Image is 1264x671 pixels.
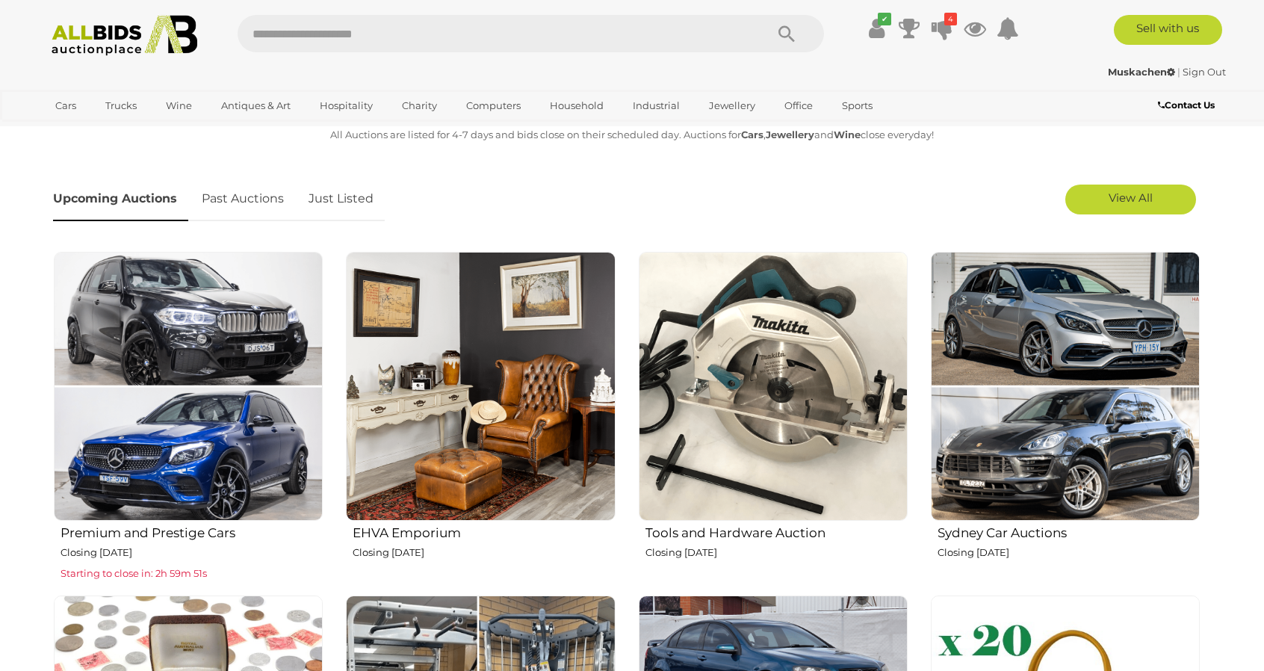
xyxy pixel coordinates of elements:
[938,544,1200,561] p: Closing [DATE]
[297,177,385,221] a: Just Listed
[43,15,205,56] img: Allbids.com.au
[1108,66,1175,78] strong: Muskachen
[865,15,887,42] a: ✔
[456,93,530,118] a: Computers
[1109,191,1153,205] span: View All
[645,544,908,561] p: Closing [DATE]
[392,93,447,118] a: Charity
[353,522,615,540] h2: EHVA Emporium
[96,93,146,118] a: Trucks
[53,177,188,221] a: Upcoming Auctions
[1114,15,1222,45] a: Sell with us
[1158,99,1215,111] b: Contact Us
[623,93,690,118] a: Industrial
[53,126,1211,143] p: All Auctions are listed for 4-7 days and bids close on their scheduled day. Auctions for , and cl...
[1108,66,1177,78] a: Muskachen
[944,13,957,25] i: 4
[741,129,763,140] strong: Cars
[638,251,908,584] a: Tools and Hardware Auction Closing [DATE]
[211,93,300,118] a: Antiques & Art
[775,93,822,118] a: Office
[699,93,765,118] a: Jewellery
[832,93,882,118] a: Sports
[540,93,613,118] a: Household
[61,544,323,561] p: Closing [DATE]
[61,567,207,579] span: Starting to close in: 2h 59m 51s
[310,93,382,118] a: Hospitality
[639,252,908,521] img: Tools and Hardware Auction
[1158,97,1218,114] a: Contact Us
[190,177,295,221] a: Past Auctions
[749,15,824,52] button: Search
[1065,185,1196,214] a: View All
[46,93,86,118] a: Cars
[834,129,861,140] strong: Wine
[931,252,1200,521] img: Sydney Car Auctions
[1183,66,1226,78] a: Sign Out
[46,118,171,143] a: [GEOGRAPHIC_DATA]
[766,129,814,140] strong: Jewellery
[931,15,953,42] a: 4
[353,544,615,561] p: Closing [DATE]
[345,251,615,584] a: EHVA Emporium Closing [DATE]
[938,522,1200,540] h2: Sydney Car Auctions
[930,251,1200,584] a: Sydney Car Auctions Closing [DATE]
[156,93,202,118] a: Wine
[61,522,323,540] h2: Premium and Prestige Cars
[346,252,615,521] img: EHVA Emporium
[1177,66,1180,78] span: |
[53,251,323,584] a: Premium and Prestige Cars Closing [DATE] Starting to close in: 2h 59m 51s
[645,522,908,540] h2: Tools and Hardware Auction
[54,252,323,521] img: Premium and Prestige Cars
[878,13,891,25] i: ✔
